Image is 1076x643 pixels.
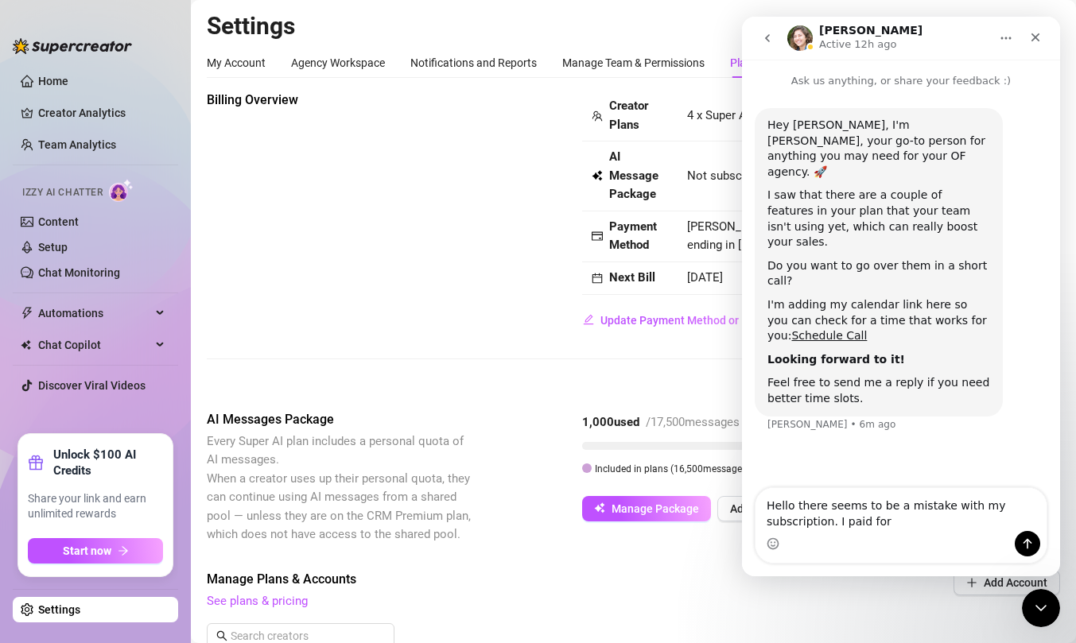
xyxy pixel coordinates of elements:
span: Start now [63,544,111,557]
span: AI Messages Package [207,410,474,429]
span: plus [966,577,977,588]
a: Home [38,75,68,87]
img: AI Chatter [109,179,134,202]
span: gift [28,455,44,471]
span: calendar [592,273,603,284]
span: 4 x Super AI, 13 x CRM Premium [687,108,857,122]
div: Agency Workspace [291,54,385,72]
span: Chat Copilot [38,332,151,358]
a: See plans & pricing [207,594,308,608]
span: team [592,110,603,122]
button: Start nowarrow-right [28,538,163,564]
div: My Account [207,54,266,72]
span: arrow-right [118,545,129,556]
span: Every Super AI plan includes a personal quota of AI messages. When a creator uses up their person... [207,434,471,542]
span: [PERSON_NAME], [EMAIL_ADDRESS][DOMAIN_NAME], Visa Card ending in [DATE] [687,219,1033,253]
a: Discover Viral Videos [38,379,146,392]
span: Manage Plans & Accounts [207,570,845,589]
h2: Settings [207,11,1060,41]
strong: AI Message Package [609,149,658,201]
button: Update Payment Method or Billing Information [582,308,837,333]
a: Chat Monitoring [38,266,120,279]
img: logo-BBDzfeDw.svg [13,38,132,54]
span: credit-card [592,230,603,242]
button: Add AI Coupon [717,496,817,521]
div: Manage Team & Permissions [562,54,705,72]
strong: Next Bill [609,270,655,285]
img: Chat Copilot [21,339,31,351]
strong: Payment Method [609,219,657,253]
strong: 1,000 used [582,415,639,429]
iframe: Intercom live chat [742,17,1060,576]
span: Izzy AI Chatter [22,185,103,200]
span: Automations [38,300,151,326]
span: Included in plans ( 16,500 messages) [595,463,750,475]
button: Add Account [954,570,1060,595]
span: / 17,500 messages [646,415,740,429]
div: Plans & Billing [730,54,799,72]
span: Update Payment Method or Billing Information [600,314,836,327]
span: [DATE] [687,270,723,285]
iframe: Intercom live chat [1022,589,1060,627]
span: Add AI Coupon [730,502,804,515]
strong: Unlock $100 AI Credits [53,447,163,478]
span: Not subscribed to any AI Messages package [687,167,924,186]
a: Settings [38,603,80,616]
span: Share your link and earn unlimited rewards [28,491,163,522]
span: Manage Package [612,502,699,515]
span: Add Account [984,576,1047,589]
a: Setup [38,241,68,254]
strong: Creator Plans [609,99,648,132]
span: Billing Overview [207,91,474,110]
button: Manage Package [582,496,711,521]
div: Notifications and Reports [410,54,537,72]
a: Content [38,215,79,228]
span: edit [583,314,594,325]
a: Team Analytics [38,138,116,151]
span: thunderbolt [21,307,33,320]
a: Creator Analytics [38,100,165,126]
span: search [216,630,227,641]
